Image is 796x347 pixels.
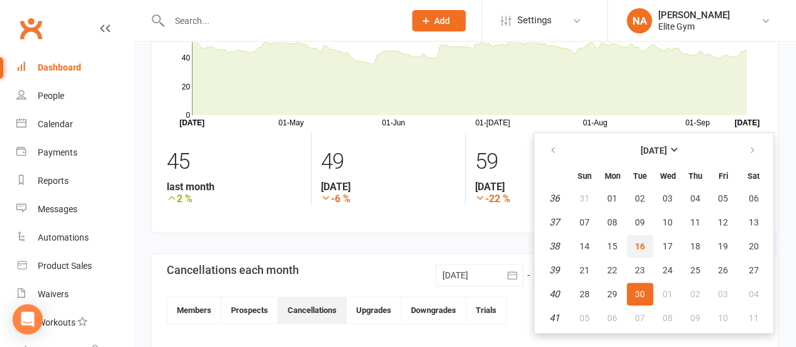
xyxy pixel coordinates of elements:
[718,289,728,299] span: 03
[221,297,278,323] button: Prospects
[549,217,559,228] em: 37
[38,147,77,157] div: Payments
[16,110,133,139] a: Calendar
[605,171,620,181] small: Monday
[571,211,598,234] button: 07
[682,307,709,329] button: 09
[321,193,455,205] strong: -6 %
[549,193,559,204] em: 36
[412,10,466,31] button: Add
[580,313,590,323] span: 05
[607,217,617,227] span: 08
[718,313,728,323] span: 10
[607,265,617,275] span: 22
[748,171,760,181] small: Saturday
[635,265,645,275] span: 23
[580,289,590,299] span: 28
[475,181,609,193] strong: [DATE]
[682,283,709,305] button: 02
[690,241,700,251] span: 18
[710,283,736,305] button: 03
[599,235,625,258] button: 15
[633,171,647,181] small: Tuesday
[690,289,700,299] span: 02
[571,259,598,282] button: 21
[737,307,770,329] button: 11
[710,259,736,282] button: 26
[16,224,133,252] a: Automations
[710,307,736,329] button: 10
[16,167,133,195] a: Reports
[737,235,770,258] button: 20
[663,217,673,227] span: 10
[682,211,709,234] button: 11
[599,187,625,210] button: 01
[571,283,598,305] button: 28
[737,187,770,210] button: 06
[737,211,770,234] button: 13
[321,181,455,193] strong: [DATE]
[710,235,736,258] button: 19
[599,211,625,234] button: 08
[16,139,133,167] a: Payments
[737,259,770,282] button: 27
[401,297,466,323] button: Downgrades
[682,187,709,210] button: 04
[580,265,590,275] span: 21
[16,252,133,280] a: Product Sales
[571,235,598,258] button: 14
[38,289,69,299] div: Waivers
[663,313,673,323] span: 08
[15,13,47,44] a: Clubworx
[682,259,709,282] button: 25
[690,265,700,275] span: 25
[690,313,700,323] span: 09
[663,289,673,299] span: 01
[719,171,728,181] small: Friday
[654,187,681,210] button: 03
[578,171,591,181] small: Sunday
[599,307,625,329] button: 06
[38,261,92,271] div: Product Sales
[718,241,728,251] span: 19
[167,143,301,181] div: 45
[654,235,681,258] button: 17
[654,283,681,305] button: 01
[165,12,396,30] input: Search...
[658,9,730,21] div: [PERSON_NAME]
[635,313,645,323] span: 07
[167,264,299,276] h3: Cancellations each month
[737,283,770,305] button: 04
[321,143,455,181] div: 49
[654,259,681,282] button: 24
[635,289,645,299] span: 30
[167,181,301,193] strong: last month
[167,193,301,205] strong: 2 %
[599,283,625,305] button: 29
[549,241,559,252] em: 38
[434,16,450,26] span: Add
[627,211,653,234] button: 09
[517,6,552,35] span: Settings
[38,317,76,327] div: Workouts
[549,288,559,300] em: 40
[347,297,401,323] button: Upgrades
[627,235,653,258] button: 16
[16,309,133,337] a: Workouts
[635,193,645,203] span: 02
[38,119,73,129] div: Calendar
[38,62,81,72] div: Dashboard
[663,241,673,251] span: 17
[549,312,559,324] em: 41
[627,283,653,305] button: 30
[627,307,653,329] button: 07
[580,241,590,251] span: 14
[571,307,598,329] button: 05
[475,143,609,181] div: 59
[749,313,759,323] span: 11
[710,187,736,210] button: 05
[718,217,728,227] span: 12
[38,176,69,186] div: Reports
[580,217,590,227] span: 07
[38,91,64,101] div: People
